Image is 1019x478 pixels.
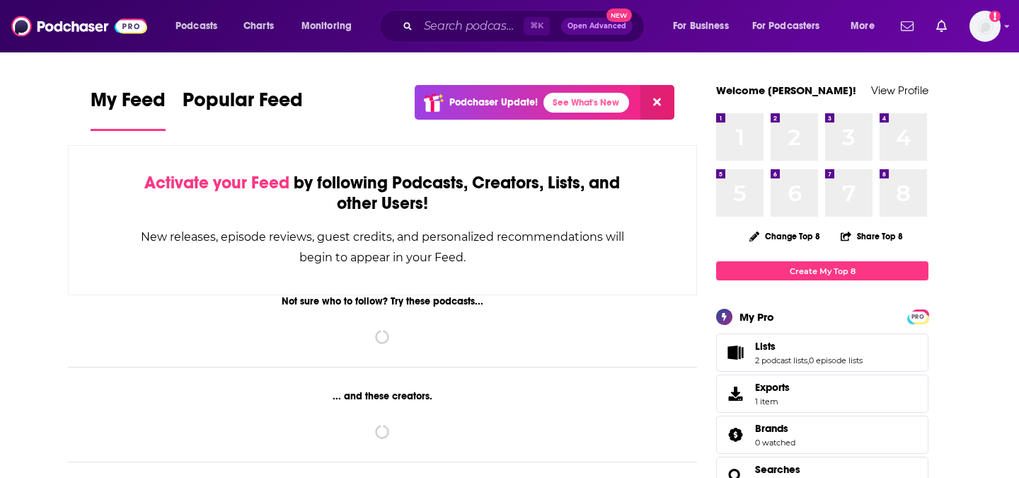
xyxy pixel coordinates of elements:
a: Exports [716,375,928,413]
span: Logged in as Marketing09 [969,11,1001,42]
span: Brands [716,416,928,454]
a: Show notifications dropdown [895,14,919,38]
a: My Feed [91,88,166,131]
div: New releases, episode reviews, guest credits, and personalized recommendations will begin to appe... [139,227,626,268]
span: More [851,16,875,36]
button: open menu [292,15,370,38]
a: Searches [755,463,800,476]
button: open menu [841,15,892,38]
a: Welcome [PERSON_NAME]! [716,84,856,97]
span: , [807,355,809,365]
a: Brands [755,422,795,435]
a: PRO [909,311,926,321]
span: My Feed [91,88,166,120]
button: open menu [743,15,841,38]
button: open menu [663,15,747,38]
a: See What's New [543,93,629,113]
span: For Podcasters [752,16,820,36]
button: Share Top 8 [840,222,904,250]
a: 0 watched [755,438,795,448]
div: My Pro [739,310,774,324]
span: 1 item [755,397,790,406]
button: Change Top 8 [741,227,829,245]
img: Podchaser - Follow, Share and Rate Podcasts [11,13,147,40]
span: Monitoring [301,16,352,36]
span: Open Advanced [568,23,626,30]
span: PRO [909,312,926,322]
span: New [606,8,632,22]
div: Search podcasts, credits, & more... [393,10,658,42]
a: Popular Feed [183,88,303,131]
a: Create My Top 8 [716,261,928,280]
div: ... and these creators. [68,390,697,402]
span: Brands [755,422,788,435]
span: For Business [673,16,729,36]
img: User Profile [969,11,1001,42]
span: Charts [243,16,274,36]
a: Lists [755,340,863,353]
button: Open AdvancedNew [561,18,633,35]
span: Podcasts [175,16,217,36]
span: Popular Feed [183,88,303,120]
a: Show notifications dropdown [931,14,952,38]
button: open menu [166,15,236,38]
span: Lists [755,340,776,353]
a: View Profile [871,84,928,97]
span: Activate your Feed [144,172,289,193]
div: by following Podcasts, Creators, Lists, and other Users! [139,173,626,214]
a: Lists [721,343,749,363]
a: Charts [234,15,282,38]
a: 2 podcast lists [755,355,807,365]
span: Exports [755,381,790,394]
span: Exports [721,384,749,404]
button: Show profile menu [969,11,1001,42]
div: Not sure who to follow? Try these podcasts... [68,295,697,307]
span: ⌘ K [524,17,550,35]
svg: Add a profile image [989,11,1001,22]
a: 0 episode lists [809,355,863,365]
input: Search podcasts, credits, & more... [418,15,524,38]
a: Brands [721,425,749,445]
p: Podchaser Update! [449,96,538,108]
span: Lists [716,334,928,372]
